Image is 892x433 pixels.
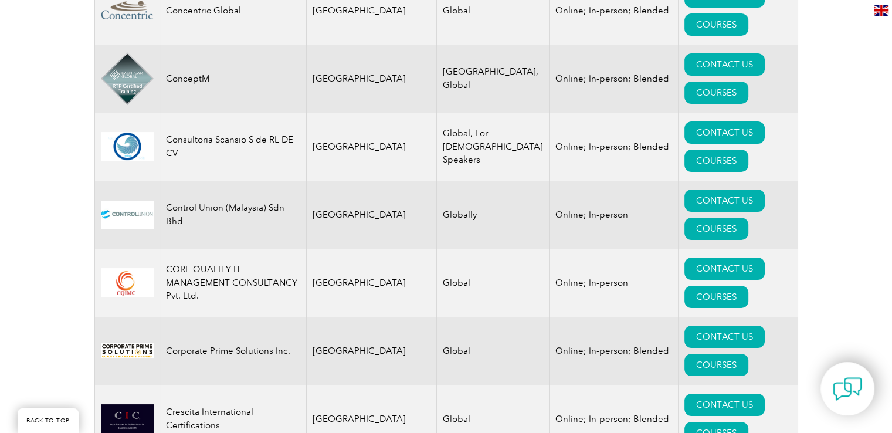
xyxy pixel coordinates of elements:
[684,13,748,36] a: COURSES
[437,181,550,249] td: Globally
[160,45,306,113] td: ConceptM
[160,249,306,317] td: CORE QUALITY IT MANAGEMENT CONSULTANCY Pvt. Ltd.
[684,286,748,308] a: COURSES
[437,249,550,317] td: Global
[684,354,748,376] a: COURSES
[684,150,748,172] a: COURSES
[550,317,679,385] td: Online; In-person; Blended
[550,113,679,181] td: Online; In-person; Blended
[684,190,765,212] a: CONTACT US
[160,113,306,181] td: Consultoria Scansio S de RL DE CV
[437,45,550,113] td: [GEOGRAPHIC_DATA], Global
[684,326,765,348] a: CONTACT US
[684,258,765,280] a: CONTACT US
[101,268,154,297] img: d55caf2d-1539-eb11-a813-000d3a79722d-logo.jpg
[101,404,154,433] img: 798996db-ac37-ef11-a316-00224812a81c-logo.png
[684,121,765,144] a: CONTACT US
[437,113,550,181] td: Global, For [DEMOGRAPHIC_DATA] Speakers
[684,82,748,104] a: COURSES
[684,218,748,240] a: COURSES
[101,52,154,105] img: 4db1980e-d9a0-ee11-be37-00224893a058-logo.png
[833,374,862,404] img: contact-chat.png
[306,113,437,181] td: [GEOGRAPHIC_DATA]
[306,249,437,317] td: [GEOGRAPHIC_DATA]
[550,249,679,317] td: Online; In-person
[550,45,679,113] td: Online; In-person; Blended
[160,181,306,249] td: Control Union (Malaysia) Sdn Bhd
[874,5,888,16] img: en
[101,132,154,161] img: 6dc0da95-72c5-ec11-a7b6-002248d3b1f1-logo.png
[306,317,437,385] td: [GEOGRAPHIC_DATA]
[684,53,765,76] a: CONTACT US
[101,201,154,229] img: 534ecdca-dfff-ed11-8f6c-00224814fd52-logo.jpg
[550,181,679,249] td: Online; In-person
[306,45,437,113] td: [GEOGRAPHIC_DATA]
[306,181,437,249] td: [GEOGRAPHIC_DATA]
[160,317,306,385] td: Corporate Prime Solutions Inc.
[437,317,550,385] td: Global
[101,343,154,358] img: 12b7c7c5-1696-ea11-a812-000d3ae11abd-logo.jpg
[18,408,79,433] a: BACK TO TOP
[684,394,765,416] a: CONTACT US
